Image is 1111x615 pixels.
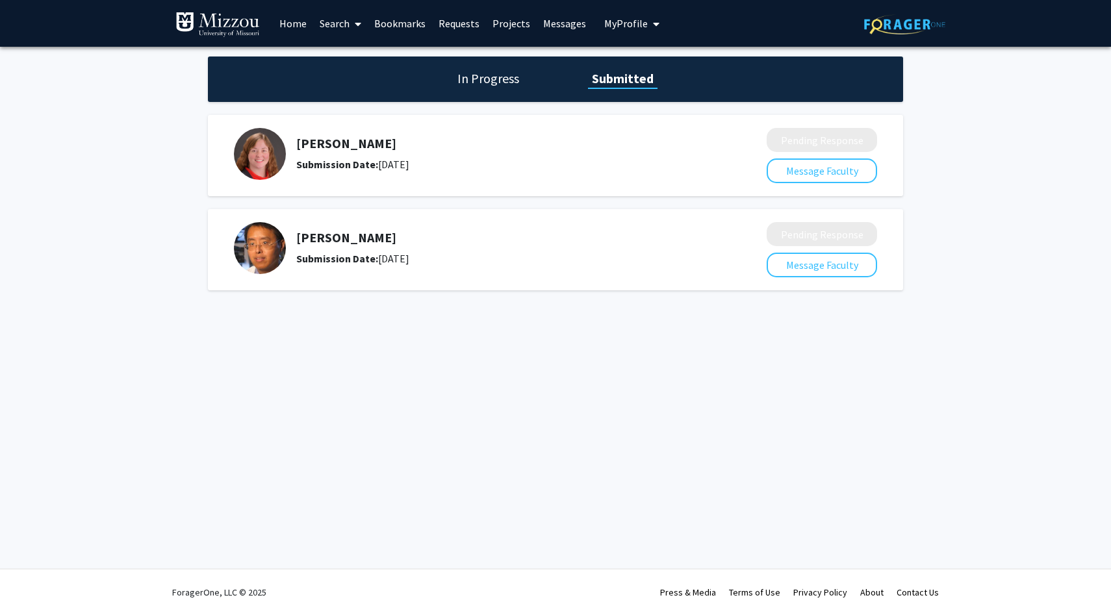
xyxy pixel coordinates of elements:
[860,586,884,598] a: About
[604,17,648,30] span: My Profile
[729,586,780,598] a: Terms of Use
[453,69,523,88] h1: In Progress
[234,128,286,180] img: Profile Picture
[296,230,698,245] h5: [PERSON_NAME]
[767,258,877,271] a: Message Faculty
[767,164,877,177] a: Message Faculty
[296,157,698,172] div: [DATE]
[897,586,939,598] a: Contact Us
[486,1,537,46] a: Projects
[368,1,432,46] a: Bookmarks
[864,14,945,34] img: ForagerOne Logo
[273,1,313,46] a: Home
[296,252,378,265] b: Submission Date:
[313,1,368,46] a: Search
[234,222,286,274] img: Profile Picture
[767,222,877,246] button: Pending Response
[172,570,266,615] div: ForagerOne, LLC © 2025
[793,586,847,598] a: Privacy Policy
[432,1,486,46] a: Requests
[588,69,658,88] h1: Submitted
[767,253,877,277] button: Message Faculty
[537,1,593,46] a: Messages
[296,158,378,171] b: Submission Date:
[296,251,698,266] div: [DATE]
[767,128,877,152] button: Pending Response
[767,158,877,183] button: Message Faculty
[175,12,260,38] img: University of Missouri Logo
[10,557,55,605] iframe: Chat
[296,136,698,151] h5: [PERSON_NAME]
[660,586,716,598] a: Press & Media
